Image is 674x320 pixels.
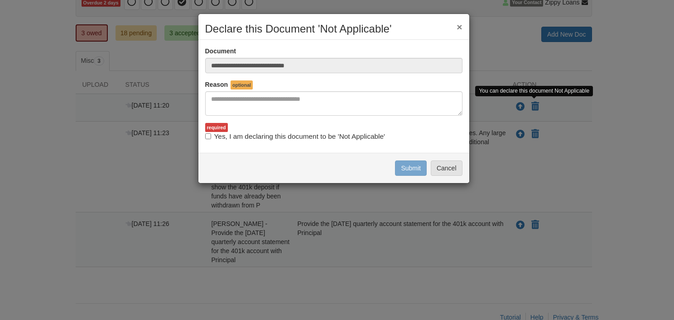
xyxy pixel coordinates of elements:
[475,86,593,96] div: You can declare this document Not Applicable
[205,123,228,132] div: required
[205,58,462,73] input: Doc Name
[205,23,462,35] h2: Declare this Document 'Not Applicable'
[395,160,427,176] button: Submit
[205,132,385,141] label: Yes, I am declaring this document to be 'Not Applicable'
[205,91,462,116] textarea: Reasons Why
[205,47,236,56] label: Document
[457,22,462,32] button: ×
[205,80,228,89] label: Reason
[431,160,462,176] button: Cancel
[231,80,253,89] span: optional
